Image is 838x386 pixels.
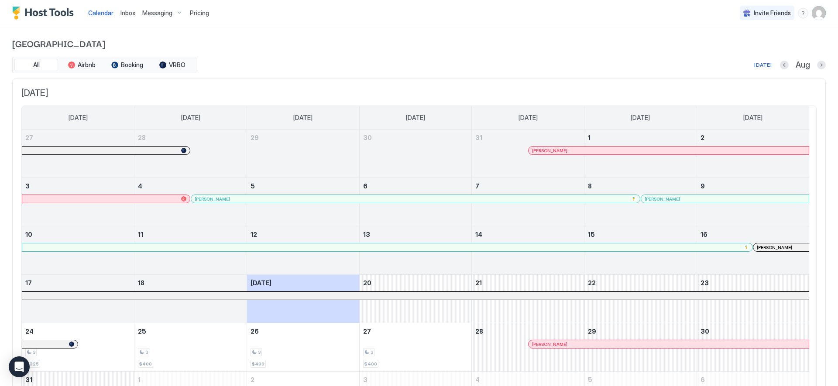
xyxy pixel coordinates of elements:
div: [PERSON_NAME] [532,342,805,347]
a: July 27, 2025 [22,130,134,146]
td: August 2, 2025 [697,130,809,178]
span: 4 [138,182,142,190]
span: 14 [475,231,482,238]
a: August 15, 2025 [584,226,697,243]
span: [PERSON_NAME] [645,196,680,202]
a: August 19, 2025 [247,275,359,291]
td: August 21, 2025 [472,275,584,323]
span: 15 [588,231,595,238]
span: 26 [251,328,259,335]
span: 31 [475,134,482,141]
span: Pricing [190,9,209,17]
div: [PERSON_NAME] [195,196,636,202]
span: 11 [138,231,143,238]
span: 17 [25,279,32,287]
td: August 22, 2025 [584,275,697,323]
td: August 1, 2025 [584,130,697,178]
span: [DATE] [293,114,313,122]
a: August 25, 2025 [134,323,247,339]
span: $400 [252,361,264,367]
a: August 16, 2025 [697,226,809,243]
a: August 29, 2025 [584,323,697,339]
button: Previous month [780,61,789,69]
td: August 15, 2025 [584,226,697,275]
div: tab-group [12,57,196,73]
button: VRBO [151,59,194,71]
span: 28 [138,134,146,141]
span: 2 [701,134,704,141]
a: August 13, 2025 [360,226,472,243]
button: Airbnb [60,59,103,71]
td: August 27, 2025 [359,323,472,372]
span: $400 [364,361,377,367]
span: 22 [588,279,596,287]
a: Inbox [120,8,135,17]
span: 6 [363,182,367,190]
td: August 30, 2025 [697,323,809,372]
a: August 10, 2025 [22,226,134,243]
a: August 12, 2025 [247,226,359,243]
a: August 3, 2025 [22,178,134,194]
span: 18 [138,279,144,287]
a: August 11, 2025 [134,226,247,243]
td: August 19, 2025 [247,275,359,323]
td: August 28, 2025 [472,323,584,372]
span: Booking [121,61,143,69]
span: [DATE] [69,114,88,122]
span: 23 [701,279,709,287]
td: July 31, 2025 [472,130,584,178]
span: 5 [251,182,255,190]
a: August 17, 2025 [22,275,134,291]
span: 9 [701,182,705,190]
td: August 17, 2025 [22,275,134,323]
a: July 29, 2025 [247,130,359,146]
span: Aug [796,60,810,70]
a: August 24, 2025 [22,323,134,339]
a: Thursday [510,106,546,130]
span: 27 [363,328,371,335]
a: Sunday [60,106,96,130]
span: 25 [138,328,146,335]
span: [DATE] [519,114,538,122]
div: menu [798,8,808,18]
a: August 6, 2025 [360,178,472,194]
span: All [33,61,40,69]
a: August 5, 2025 [247,178,359,194]
td: August 12, 2025 [247,226,359,275]
span: 3 [258,349,261,355]
div: [PERSON_NAME] [645,196,805,202]
span: 30 [363,134,372,141]
div: User profile [812,6,826,20]
div: [PERSON_NAME] [757,245,805,250]
span: 29 [251,134,259,141]
td: July 29, 2025 [247,130,359,178]
td: August 14, 2025 [472,226,584,275]
td: August 24, 2025 [22,323,134,372]
span: [PERSON_NAME] [757,245,792,250]
span: 12 [251,231,257,238]
span: 7 [475,182,479,190]
span: VRBO [169,61,185,69]
span: 29 [588,328,596,335]
span: 5 [588,376,592,383]
span: 3 [33,349,35,355]
span: [PERSON_NAME] [195,196,230,202]
td: August 4, 2025 [134,178,247,226]
span: 21 [475,279,482,287]
a: Monday [172,106,209,130]
span: 2 [251,376,254,383]
button: Next month [817,61,826,69]
button: Booking [105,59,149,71]
td: August 3, 2025 [22,178,134,226]
a: Saturday [735,106,771,130]
a: Host Tools Logo [12,7,78,20]
td: July 28, 2025 [134,130,247,178]
a: August 21, 2025 [472,275,584,291]
a: August 20, 2025 [360,275,472,291]
span: Messaging [142,9,172,17]
a: Friday [622,106,659,130]
span: 16 [701,231,707,238]
td: August 9, 2025 [697,178,809,226]
td: August 13, 2025 [359,226,472,275]
span: [DATE] [631,114,650,122]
